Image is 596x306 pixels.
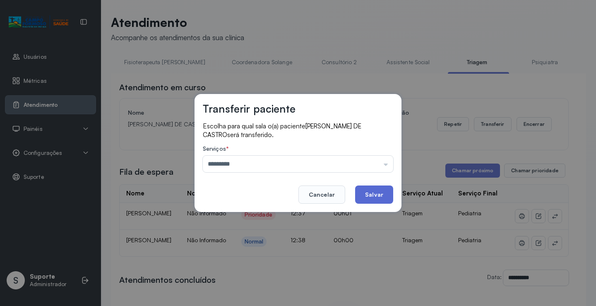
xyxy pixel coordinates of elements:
[203,122,361,139] span: [PERSON_NAME] DE CASTRO
[298,186,345,204] button: Cancelar
[203,102,296,115] h3: Transferir paciente
[355,186,393,204] button: Salvar
[203,122,393,139] p: Escolha para qual sala o(a) paciente será transferido.
[203,145,226,152] span: Serviços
